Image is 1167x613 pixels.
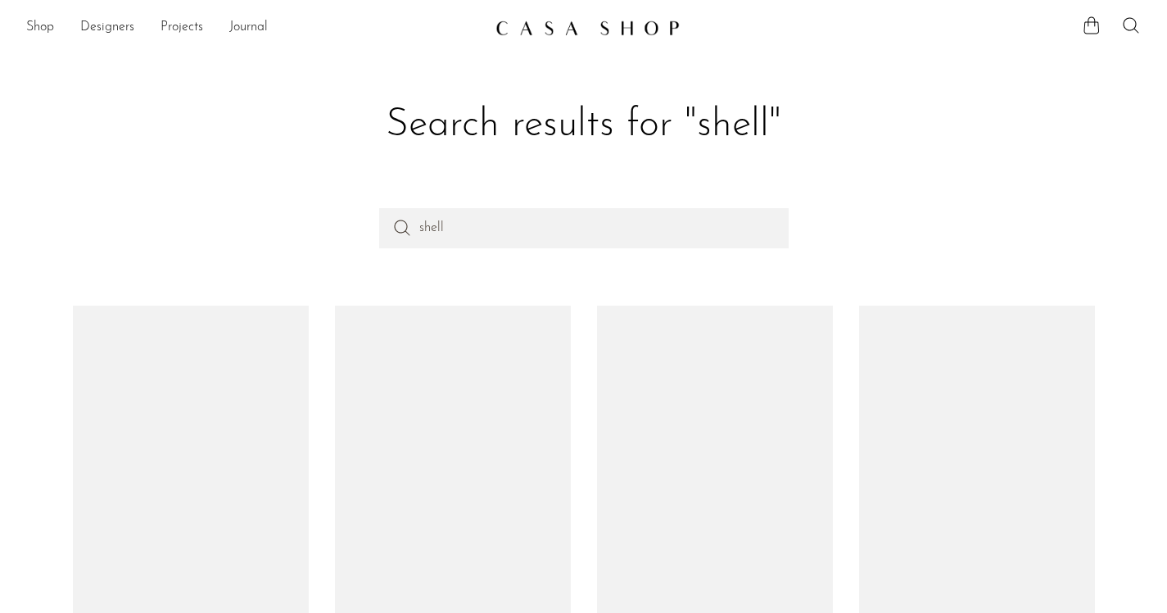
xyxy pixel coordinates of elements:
[379,208,789,247] input: Perform a search
[229,17,268,39] a: Journal
[86,100,1082,151] h1: Search results for "shell"
[26,17,54,39] a: Shop
[26,14,482,42] ul: NEW HEADER MENU
[161,17,203,39] a: Projects
[80,17,134,39] a: Designers
[26,14,482,42] nav: Desktop navigation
